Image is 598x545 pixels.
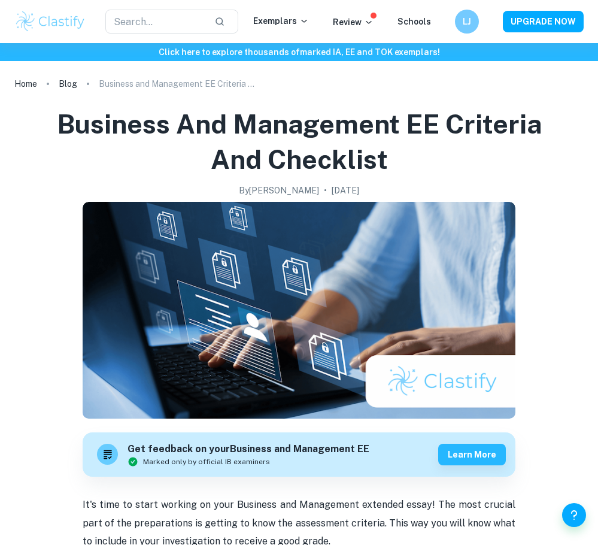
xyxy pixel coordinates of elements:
[83,202,515,418] img: Business and Management EE Criteria and Checklist cover image
[83,432,515,477] a: Get feedback on yourBusiness and Management EEMarked only by official IB examinersLearn more
[59,75,77,92] a: Blog
[29,107,569,177] h1: Business and Management EE Criteria and Checklist
[438,444,506,465] button: Learn more
[14,75,37,92] a: Home
[105,10,205,34] input: Search...
[455,10,479,34] button: LJ
[143,456,270,467] span: Marked only by official IB examiners
[99,77,254,90] p: Business and Management EE Criteria and Checklist
[503,11,584,32] button: UPGRADE NOW
[14,10,86,34] img: Clastify logo
[2,46,596,59] h6: Click here to explore thousands of marked IA, EE and TOK exemplars !
[324,184,327,197] p: •
[239,184,319,197] h2: By [PERSON_NAME]
[562,503,586,527] button: Help and Feedback
[128,442,369,457] h6: Get feedback on your Business and Management EE
[253,14,309,28] p: Exemplars
[460,15,474,28] h6: LJ
[397,17,431,26] a: Schools
[332,184,359,197] h2: [DATE]
[333,16,374,29] p: Review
